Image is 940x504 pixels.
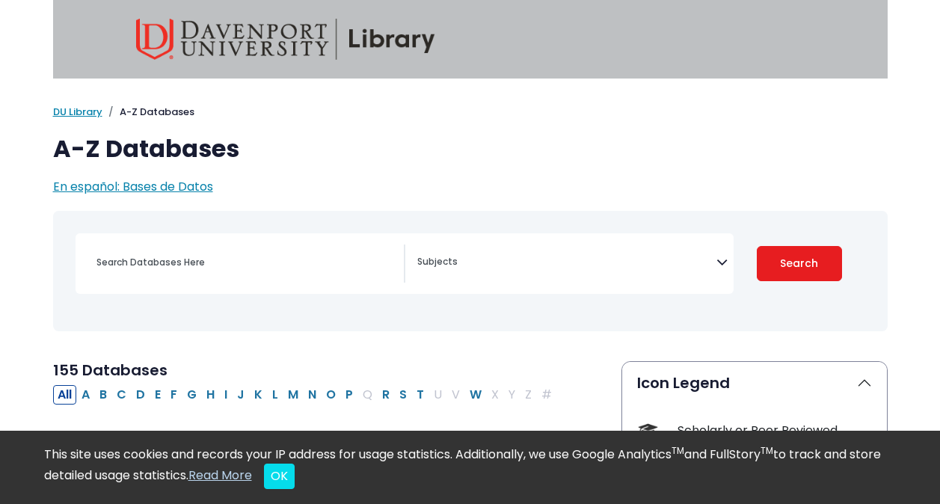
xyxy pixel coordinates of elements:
[678,422,872,440] div: Scholarly or Peer Reviewed
[77,385,94,405] button: Filter Results A
[53,360,168,381] span: 155 Databases
[166,385,182,405] button: Filter Results F
[220,385,232,405] button: Filter Results I
[112,385,131,405] button: Filter Results C
[757,246,842,281] button: Submit for Search Results
[150,385,165,405] button: Filter Results E
[622,362,887,404] button: Icon Legend
[283,385,303,405] button: Filter Results M
[268,385,283,405] button: Filter Results L
[761,444,773,457] sup: TM
[378,385,394,405] button: Filter Results R
[53,105,102,119] a: DU Library
[53,385,558,402] div: Alpha-list to filter by first letter of database name
[87,251,404,273] input: Search database by title or keyword
[465,385,486,405] button: Filter Results W
[304,385,321,405] button: Filter Results N
[638,420,658,440] img: Icon Scholarly or Peer Reviewed
[53,385,76,405] button: All
[395,385,411,405] button: Filter Results S
[202,385,219,405] button: Filter Results H
[417,257,716,269] textarea: Search
[53,211,888,331] nav: Search filters
[672,444,684,457] sup: TM
[136,19,435,60] img: Davenport University Library
[102,105,194,120] li: A-Z Databases
[322,385,340,405] button: Filter Results O
[44,446,897,489] div: This site uses cookies and records your IP address for usage statistics. Additionally, we use Goo...
[233,385,249,405] button: Filter Results J
[53,135,888,163] h1: A-Z Databases
[53,105,888,120] nav: breadcrumb
[182,385,201,405] button: Filter Results G
[95,385,111,405] button: Filter Results B
[53,428,603,451] h3: A
[341,385,357,405] button: Filter Results P
[53,178,213,195] a: En español: Bases de Datos
[412,385,428,405] button: Filter Results T
[264,464,295,489] button: Close
[132,385,150,405] button: Filter Results D
[250,385,267,405] button: Filter Results K
[188,467,252,484] a: Read More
